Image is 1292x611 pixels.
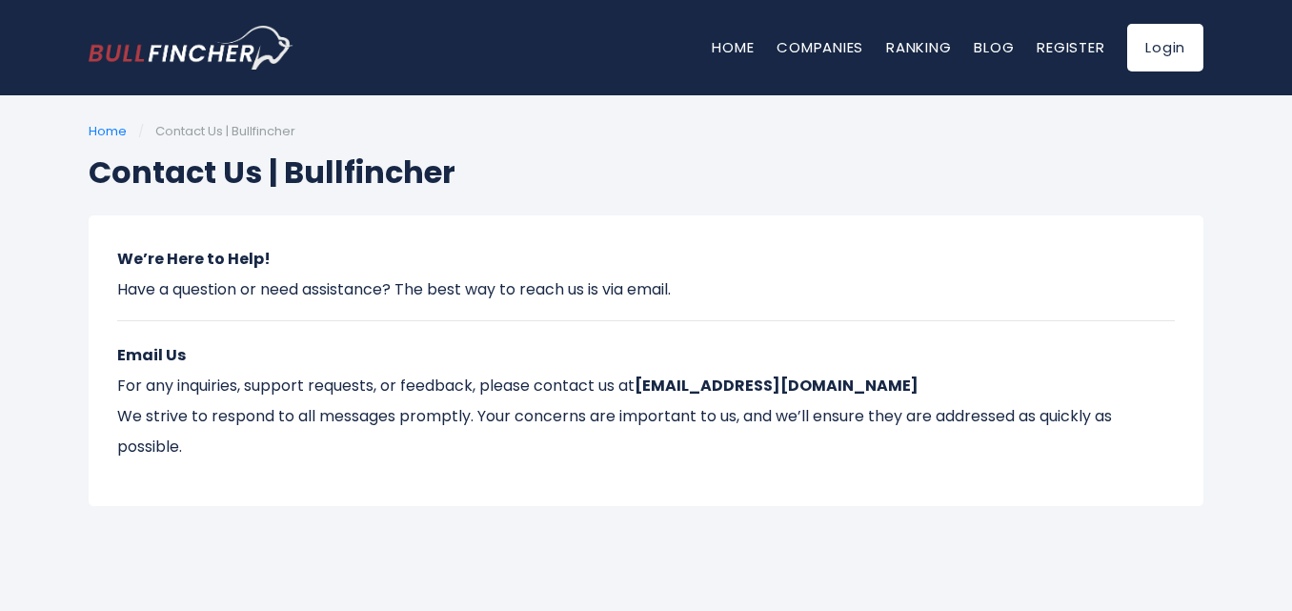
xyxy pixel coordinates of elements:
a: Companies [777,37,863,57]
strong: We’re Here to Help! [117,248,271,270]
p: Have a question or need assistance? The best way to reach us is via email. [117,244,1175,305]
a: Login [1127,24,1203,71]
strong: Email Us [117,344,186,366]
h1: Contact Us | Bullfincher [89,150,1203,195]
p: For any inquiries, support requests, or feedback, please contact us at We strive to respond to al... [117,340,1175,462]
a: Home [89,122,127,140]
a: Go to homepage [89,26,293,70]
a: Ranking [886,37,951,57]
ul: / [89,124,1203,140]
a: Home [712,37,754,57]
span: Contact Us | Bullfincher [155,122,295,140]
a: Register [1037,37,1104,57]
img: bullfincher logo [89,26,293,70]
strong: [EMAIL_ADDRESS][DOMAIN_NAME] [635,375,919,397]
a: Blog [974,37,1014,57]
